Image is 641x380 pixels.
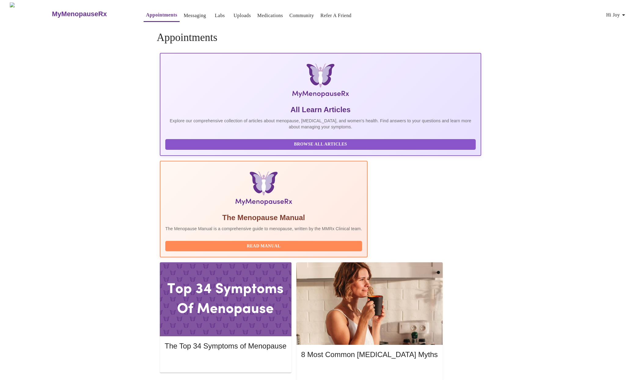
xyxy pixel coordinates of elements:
[10,2,51,25] img: MyMenopauseRx Logo
[165,105,476,115] h5: All Learn Articles
[165,243,364,248] a: Read Manual
[307,367,432,374] span: Read More
[301,350,438,360] h5: 8 Most Common [MEDICAL_DATA] Myths
[301,365,438,376] button: Read More
[287,9,317,22] button: Community
[210,9,230,22] button: Labs
[318,9,354,22] button: Refer a Friend
[196,171,331,208] img: Menopause Manual
[157,31,484,44] h4: Appointments
[257,11,283,20] a: Medications
[144,9,180,22] button: Appointments
[171,141,470,148] span: Browse All Articles
[146,11,177,19] a: Appointments
[214,63,427,100] img: MyMenopauseRx Logo
[301,367,439,372] a: Read More
[52,10,107,18] h3: MyMenopauseRx
[165,341,286,351] h5: The Top 34 Symptoms of Menopause
[320,11,352,20] a: Refer a Friend
[234,11,251,20] a: Uploads
[165,141,477,146] a: Browse All Articles
[165,226,362,232] p: The Menopause Manual is a comprehensive guide to menopause, written by the MMRx Clinical team.
[165,213,362,223] h5: The Menopause Manual
[181,9,208,22] button: Messaging
[215,11,225,20] a: Labs
[606,11,627,19] span: Hi Joy
[165,241,362,252] button: Read Manual
[51,3,131,25] a: MyMenopauseRx
[184,11,206,20] a: Messaging
[165,139,476,150] button: Browse All Articles
[289,11,314,20] a: Community
[604,9,630,21] button: Hi Joy
[231,9,254,22] button: Uploads
[165,359,288,364] a: Read More
[171,242,356,250] span: Read Manual
[165,357,286,367] button: Read More
[255,9,285,22] button: Medications
[165,118,476,130] p: Explore our comprehensive collection of articles about menopause, [MEDICAL_DATA], and women's hea...
[171,358,280,366] span: Read More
